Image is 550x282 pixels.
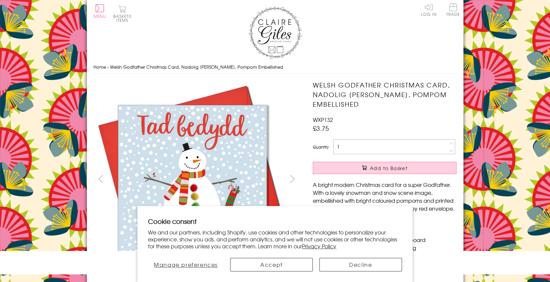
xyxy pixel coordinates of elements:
img: Welsh Godfather Christmas Card, Nadolig Llawen Tad Bedydd, Pompom Embellished [93,80,291,278]
button: Accept [230,258,313,271]
span: WXP132 [313,116,333,123]
button: Add to Basket [313,162,457,174]
a: Privacy Policy [302,242,336,250]
p: A bright modern Christmas card for a super Godfather. With a lovely snowman and snow scene image,... [313,181,457,212]
span: Trade [446,3,460,16]
button: prev [93,171,108,186]
span: Menu [93,13,106,19]
span: 0 items [116,13,131,23]
nav: breadcrumbs [93,60,457,74]
button: Menu [93,4,106,18]
span: Add to Basket [370,165,408,171]
span: Welsh Godfather Christmas Card, Nadolig [PERSON_NAME], Pompom Embellished [110,64,283,70]
img: Claire Giles Greetings Cards [249,7,302,59]
a: Log In [421,3,437,16]
span: › [107,64,109,70]
button: next [285,171,300,186]
h1: Welsh Godfather Christmas Card, Nadolig [PERSON_NAME], Pompom Embellished [313,80,457,109]
span: Manage preferences [154,261,218,268]
span: £3.75 [313,123,329,133]
label: Quantity [313,144,329,150]
button: Basket0 items [113,5,131,22]
p: We and our partners, including Shopify, use cookies and other technologies to personalize your ex... [148,229,402,249]
button: Decline [319,258,402,271]
a: Home [93,64,106,70]
button: Manage preferences [148,258,224,271]
img: Welsh Godfather Christmas Card, Nadolig Llawen Tad Bedydd, Pompom Embellished [300,80,498,239]
a: Trade [446,3,460,18]
h2: Cookie consent [148,217,402,226]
